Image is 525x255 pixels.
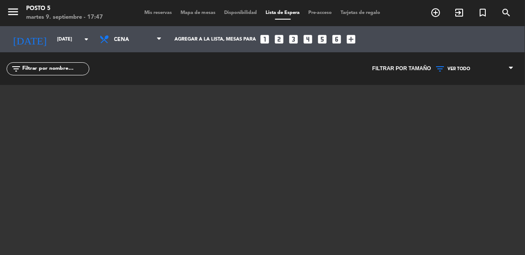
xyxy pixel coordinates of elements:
[177,10,220,15] span: Mapa de mesas
[220,10,262,15] span: Disponibilidad
[337,10,385,15] span: Tarjetas de regalo
[431,7,441,18] i: add_circle_outline
[372,65,431,73] span: Filtrar por tamaño
[26,13,103,22] div: martes 9. septiembre - 17:47
[259,34,270,45] i: looks_one
[81,34,92,44] i: arrow_drop_down
[304,10,337,15] span: Pre-acceso
[273,34,285,45] i: looks_two
[114,31,156,48] span: Cena
[262,10,304,15] span: Lista de Espera
[7,5,20,18] i: menu
[345,34,357,45] i: add_box
[11,64,21,74] i: filter_list
[7,30,53,49] i: [DATE]
[302,34,314,45] i: looks_4
[174,37,256,42] span: Agregar a la lista, mesas para
[7,5,20,21] button: menu
[454,7,465,18] i: exit_to_app
[21,64,89,74] input: Filtrar por nombre...
[478,7,488,18] i: turned_in_not
[26,4,103,13] div: Posto 5
[288,34,299,45] i: looks_3
[501,7,512,18] i: search
[317,34,328,45] i: looks_5
[448,66,470,71] span: VER TODO
[140,10,177,15] span: Mis reservas
[331,34,342,45] i: looks_6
